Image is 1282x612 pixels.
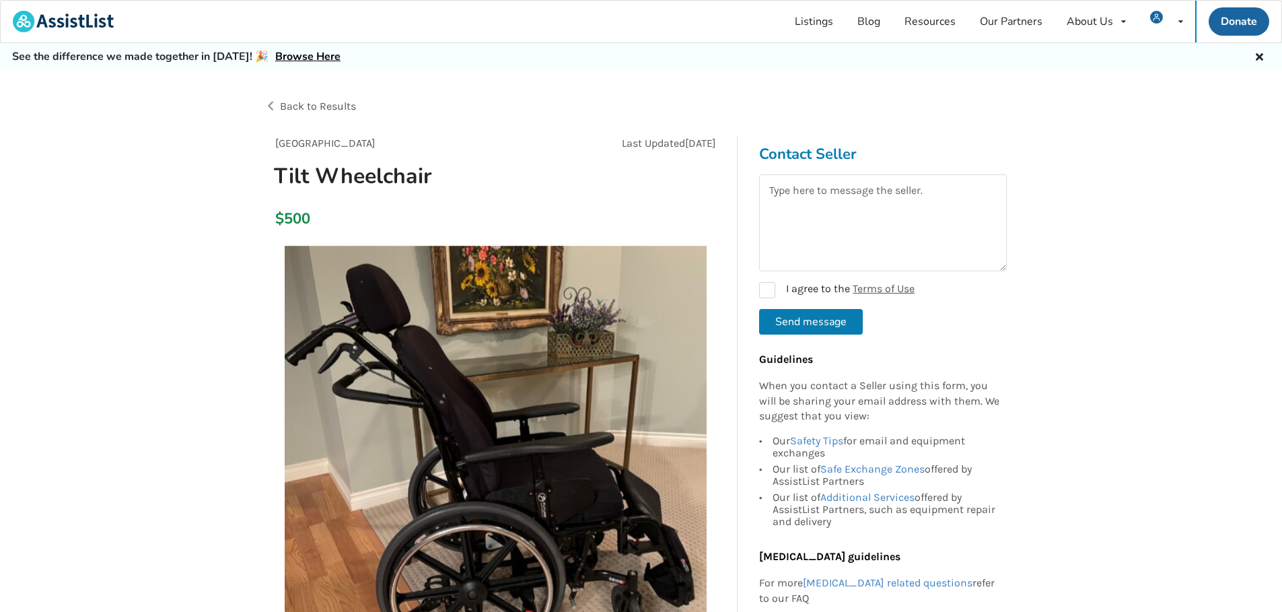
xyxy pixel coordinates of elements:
[773,435,1000,461] div: Our for email and equipment exchanges
[622,137,685,149] span: Last Updated
[820,463,925,475] a: Safe Exchange Zones
[773,461,1000,489] div: Our list of offered by AssistList Partners
[759,550,900,563] b: [MEDICAL_DATA] guidelines
[275,209,283,228] div: $500
[759,353,813,366] b: Guidelines
[820,491,915,504] a: Additional Services
[892,1,968,42] a: Resources
[263,162,581,190] h1: Tilt Wheelchair
[759,309,863,335] button: Send message
[759,145,1007,164] h3: Contact Seller
[1209,7,1269,36] a: Donate
[1150,11,1163,24] img: user icon
[790,434,843,447] a: Safety Tips
[275,49,341,64] a: Browse Here
[275,137,376,149] span: [GEOGRAPHIC_DATA]
[853,282,915,295] a: Terms of Use
[845,1,892,42] a: Blog
[280,100,356,112] span: Back to Results
[803,576,972,589] a: [MEDICAL_DATA] related questions
[759,282,915,298] label: I agree to the
[13,11,114,32] img: assistlist-logo
[759,378,1000,425] p: When you contact a Seller using this form, you will be sharing your email address with them. We s...
[759,576,1000,607] p: For more refer to our FAQ
[773,489,1000,528] div: Our list of offered by AssistList Partners, such as equipment repair and delivery
[783,1,845,42] a: Listings
[968,1,1055,42] a: Our Partners
[12,50,341,64] h5: See the difference we made together in [DATE]! 🎉
[1067,16,1113,27] div: About Us
[685,137,716,149] span: [DATE]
